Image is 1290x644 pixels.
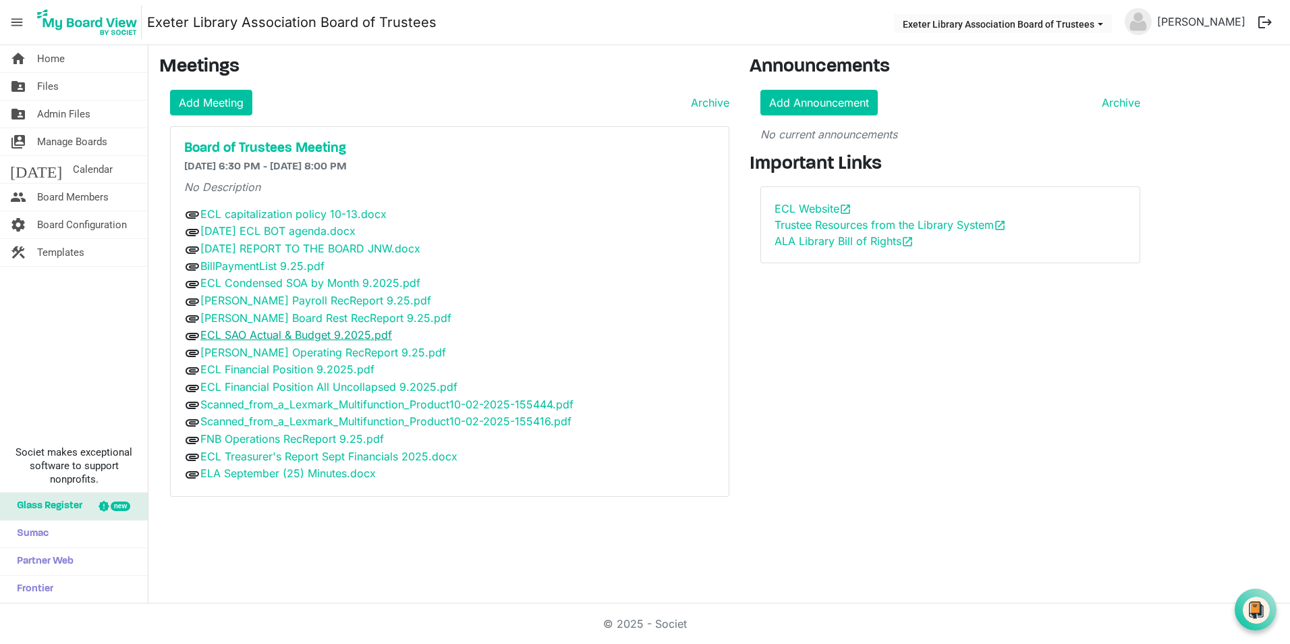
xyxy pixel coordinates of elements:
span: Home [37,45,65,72]
span: attachment [184,363,200,379]
button: Exeter Library Association Board of Trustees dropdownbutton [894,14,1112,33]
a: Trustee Resources from the Library Systemopen_in_new [775,218,1006,232]
h3: Meetings [159,56,729,79]
a: ALA Library Bill of Rightsopen_in_new [775,234,914,248]
a: Scanned_from_a_Lexmark_Multifunction_Product10-02-2025-155416.pdf [200,414,571,428]
a: ECL Financial Position 9.2025.pdf [200,363,374,376]
a: © 2025 - Societ [603,617,687,630]
span: Societ makes exceptional software to support nonprofits. [6,446,142,486]
span: Frontier [10,576,53,603]
span: switch_account [10,128,26,155]
span: attachment [184,432,200,448]
h3: Announcements [750,56,1151,79]
span: attachment [184,311,200,327]
a: My Board View Logo [33,5,147,39]
a: Board of Trustees Meeting [184,140,715,157]
span: Manage Boards [37,128,107,155]
span: attachment [184,294,200,310]
span: open_in_new [901,236,914,248]
a: ECL SAO Actual & Budget 9.2025.pdf [200,328,392,342]
a: [DATE] ECL BOT agenda.docx [200,224,356,238]
span: Sumac [10,520,49,547]
a: ECL Websiteopen_in_new [775,202,851,215]
span: Partner Web [10,548,74,575]
span: people [10,184,26,211]
a: FNB Operations RecReport 9.25.pdf [200,432,384,446]
span: attachment [184,345,200,361]
span: Calendar [73,156,113,183]
span: attachment [184,380,200,396]
p: No current announcements [760,126,1140,142]
h3: Important Links [750,153,1151,176]
a: Exeter Library Association Board of Trustees [147,9,437,36]
a: ECL Condensed SOA by Month 9.2025.pdf [200,276,420,290]
span: attachment [184,328,200,344]
span: attachment [184,397,200,413]
h6: [DATE] 6:30 PM - [DATE] 8:00 PM [184,161,715,173]
a: [PERSON_NAME] Board Rest RecReport 9.25.pdf [200,311,451,325]
span: [DATE] [10,156,62,183]
a: [PERSON_NAME] Payroll RecReport 9.25.pdf [200,294,431,307]
a: Add Announcement [760,90,878,115]
a: Archive [685,95,729,111]
p: No Description [184,179,715,195]
span: Board Configuration [37,211,127,238]
a: BillPaymentList 9.25.pdf [200,259,325,273]
a: ECL Treasurer's Report Sept Financials 2025.docx [200,450,457,463]
span: construction [10,239,26,266]
a: ECL Financial Position All Uncollapsed 9.2025.pdf [200,380,457,394]
span: menu [4,9,30,35]
span: settings [10,211,26,238]
div: new [111,502,130,511]
span: folder_shared [10,101,26,128]
a: Scanned_from_a_Lexmark_Multifunction_Product10-02-2025-155444.pdf [200,398,573,411]
span: open_in_new [839,203,851,215]
span: home [10,45,26,72]
a: [DATE] REPORT TO THE BOARD JNW.docx [200,242,420,255]
span: Files [37,73,59,100]
span: folder_shared [10,73,26,100]
a: ECL capitalization policy 10-13.docx [200,207,387,221]
span: Templates [37,239,84,266]
span: attachment [184,207,200,223]
span: attachment [184,449,200,465]
img: My Board View Logo [33,5,142,39]
a: Add Meeting [170,90,252,115]
a: ELA September (25) Minutes.docx [200,466,376,480]
span: attachment [184,242,200,258]
span: Admin Files [37,101,90,128]
a: [PERSON_NAME] Operating RecReport 9.25.pdf [200,346,446,359]
span: open_in_new [994,219,1006,232]
span: attachment [184,466,200,483]
span: attachment [184,224,200,240]
span: Board Members [37,184,109,211]
span: attachment [184,276,200,292]
span: Glass Register [10,493,82,520]
span: attachment [184,414,200,431]
span: attachment [184,259,200,275]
